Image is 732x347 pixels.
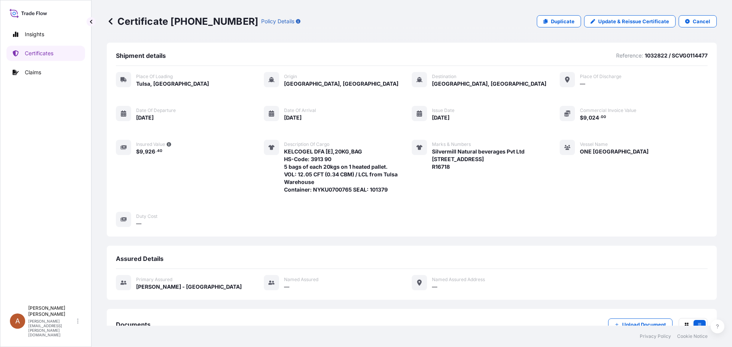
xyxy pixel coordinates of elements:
[136,114,154,122] span: [DATE]
[622,321,666,328] p: Upload Document
[432,277,485,283] span: Named Assured Address
[551,18,575,25] p: Duplicate
[284,277,318,283] span: Named Assured
[25,30,44,38] p: Insights
[261,18,294,25] p: Policy Details
[136,213,157,219] span: Duty Cost
[136,141,165,147] span: Insured Value
[28,305,75,317] p: [PERSON_NAME] [PERSON_NAME]
[25,50,53,57] p: Certificates
[136,149,140,154] span: $
[599,116,600,118] span: .
[580,148,649,155] span: ONE [GEOGRAPHIC_DATA]
[580,141,608,147] span: Vessel Name
[616,52,643,59] p: Reference:
[432,114,449,122] span: [DATE]
[587,115,589,120] span: ,
[598,18,669,25] p: Update & Reissue Certificate
[6,46,85,61] a: Certificates
[136,277,172,283] span: Primary assured
[116,321,151,328] span: Documents
[432,74,456,80] span: Destination
[432,283,437,291] span: —
[116,52,166,59] span: Shipment details
[679,15,717,27] button: Cancel
[580,115,583,120] span: $
[608,318,673,331] button: Upload Document
[107,15,258,27] p: Certificate [PHONE_NUMBER]
[432,141,471,147] span: Marks & Numbers
[580,107,636,114] span: Commercial Invoice Value
[645,52,708,59] p: 1032822 / SCVG0114477
[584,15,676,27] a: Update & Reissue Certificate
[284,80,398,88] span: [GEOGRAPHIC_DATA], [GEOGRAPHIC_DATA]
[284,141,329,147] span: Description of cargo
[284,283,289,291] span: —
[284,74,297,80] span: Origin
[580,74,621,80] span: Place of discharge
[589,115,599,120] span: 024
[136,80,209,88] span: Tulsa, [GEOGRAPHIC_DATA]
[537,15,581,27] a: Duplicate
[432,80,546,88] span: [GEOGRAPHIC_DATA], [GEOGRAPHIC_DATA]
[136,220,141,227] span: —
[145,149,155,154] span: 926
[601,116,606,118] span: 00
[677,333,708,339] a: Cookie Notice
[15,317,20,325] span: A
[583,115,587,120] span: 9
[156,150,157,152] span: .
[143,149,145,154] span: ,
[6,27,85,42] a: Insights
[432,107,454,114] span: Issue Date
[140,149,143,154] span: 9
[284,114,302,122] span: [DATE]
[136,107,176,114] span: Date of departure
[136,74,173,80] span: Place of Loading
[25,69,41,76] p: Claims
[157,150,162,152] span: 40
[640,333,671,339] a: Privacy Policy
[6,65,85,80] a: Claims
[284,148,412,193] span: KELCOGEL DFA [E],20KG,BAG HS-Code: 3913 90 5 bags of each 20kgs on 1 heated pallet. VOL: 12.05 CF...
[136,283,242,291] span: [PERSON_NAME] - [GEOGRAPHIC_DATA]
[580,80,585,88] span: —
[116,255,164,262] span: Assured Details
[693,18,710,25] p: Cancel
[284,107,316,114] span: Date of arrival
[28,319,75,337] p: [PERSON_NAME][EMAIL_ADDRESS][PERSON_NAME][DOMAIN_NAME]
[432,148,525,171] span: Silvermill Natural beverages Pvt Ltd [STREET_ADDRESS] R16718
